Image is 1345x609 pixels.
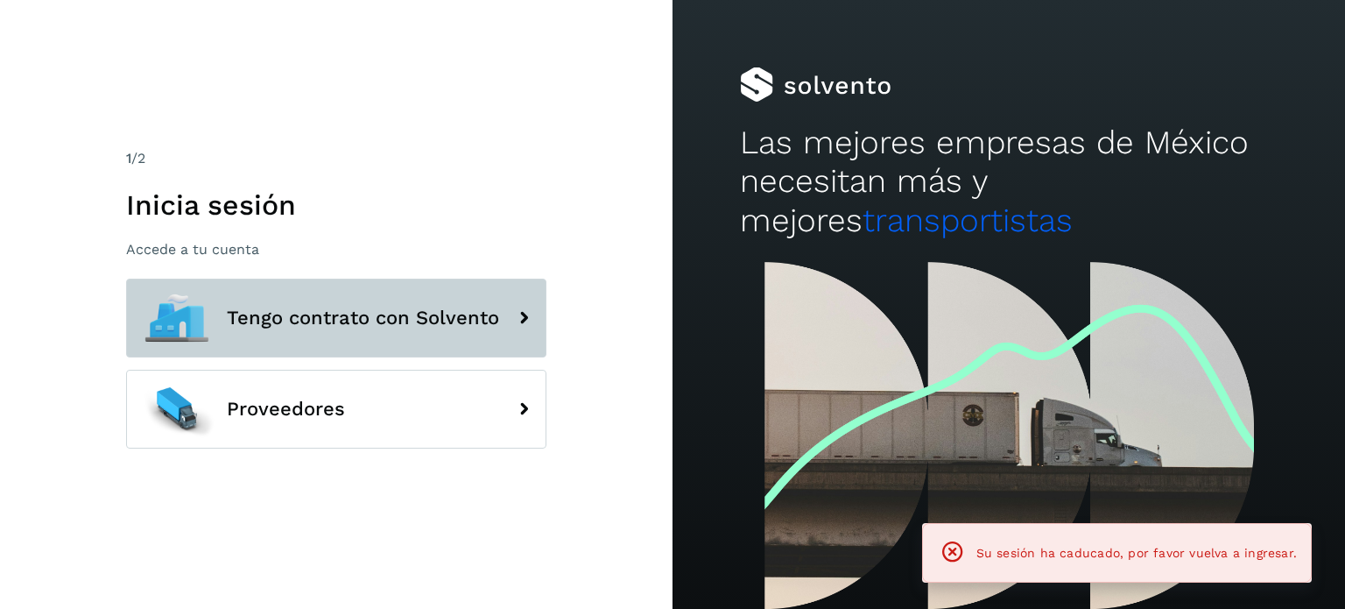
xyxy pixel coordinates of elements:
[126,370,546,449] button: Proveedores
[227,308,499,329] span: Tengo contrato con Solvento
[976,546,1297,560] span: Su sesión ha caducado, por favor vuelva a ingresar.
[740,124,1278,240] h2: Las mejores empresas de México necesitan más y mejores
[126,150,131,166] span: 1
[863,202,1073,239] span: transportistas
[227,399,345,420] span: Proveedores
[126,148,546,169] div: /2
[126,241,546,258] p: Accede a tu cuenta
[126,279,546,358] button: Tengo contrato con Solvento
[126,188,546,222] h1: Inicia sesión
